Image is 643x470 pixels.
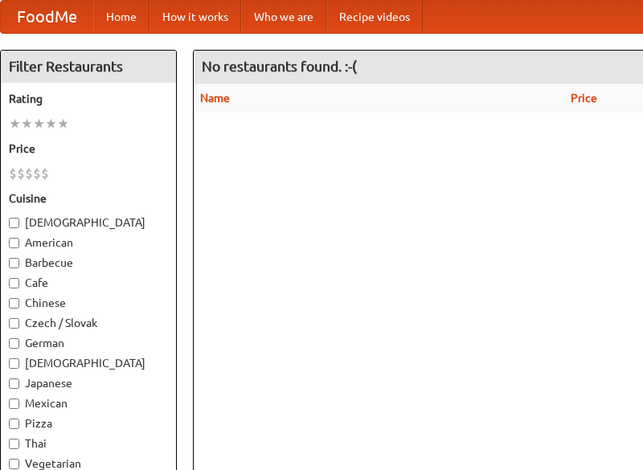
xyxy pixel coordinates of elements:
h4: Filter Restaurants [1,51,176,83]
a: FoodMe [1,1,93,33]
label: Cafe [9,275,168,291]
h5: Price [9,141,168,157]
input: Thai [9,439,19,449]
input: Barbecue [9,258,19,268]
h5: Rating [9,91,168,107]
input: American [9,238,19,248]
input: Mexican [9,398,19,409]
li: ★ [57,115,69,133]
li: $ [25,165,33,182]
input: Pizza [9,419,19,429]
a: Price [571,92,597,104]
li: ★ [45,115,57,133]
label: Thai [9,435,168,452]
input: [DEMOGRAPHIC_DATA] [9,358,19,369]
a: Name [200,92,230,104]
li: $ [17,165,25,182]
input: [DEMOGRAPHIC_DATA] [9,218,19,228]
li: $ [41,165,49,182]
label: Chinese [9,295,168,311]
label: Pizza [9,415,168,431]
a: Recipe videos [326,1,423,33]
input: Cafe [9,278,19,288]
ng-pluralize: No restaurants found. :-( [202,59,357,74]
label: Czech / Slovak [9,315,168,331]
input: Chinese [9,298,19,309]
li: ★ [33,115,45,133]
li: $ [33,165,41,182]
input: Vegetarian [9,459,19,469]
label: Barbecue [9,255,168,271]
a: Who we are [241,1,326,33]
label: Mexican [9,395,168,411]
input: Czech / Slovak [9,318,19,329]
label: [DEMOGRAPHIC_DATA] [9,355,168,371]
h5: Cuisine [9,190,168,206]
li: ★ [21,115,33,133]
li: $ [9,165,17,182]
input: German [9,338,19,349]
input: Japanese [9,378,19,389]
label: American [9,235,168,251]
li: ★ [9,115,21,133]
a: How it works [149,1,241,33]
label: Japanese [9,375,168,391]
label: German [9,335,168,351]
label: [DEMOGRAPHIC_DATA] [9,215,168,231]
a: Home [93,1,149,33]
